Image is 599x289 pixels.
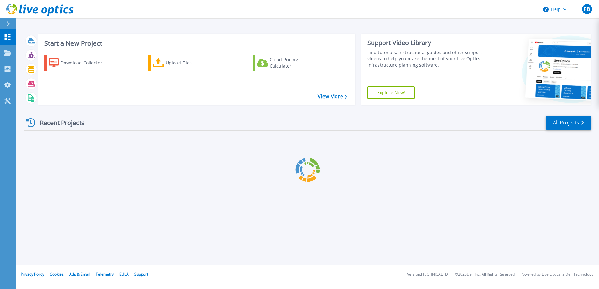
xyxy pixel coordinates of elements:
h3: Start a New Project [44,40,347,47]
a: Download Collector [44,55,114,71]
li: © 2025 Dell Inc. All Rights Reserved [455,272,515,276]
div: Recent Projects [24,115,93,130]
div: Upload Files [166,57,216,69]
a: Privacy Policy [21,271,44,277]
div: Find tutorials, instructional guides and other support videos to help you make the most of your L... [367,49,485,68]
a: View More [318,94,347,99]
a: Telemetry [96,271,114,277]
a: Upload Files [148,55,218,71]
a: Cookies [50,271,64,277]
a: Support [134,271,148,277]
span: PB [584,7,590,12]
div: Cloud Pricing Calculator [270,57,320,69]
a: EULA [119,271,129,277]
a: Cloud Pricing Calculator [253,55,322,71]
a: All Projects [546,116,591,130]
a: Explore Now! [367,86,415,99]
a: Ads & Email [69,271,90,277]
div: Download Collector [60,57,111,69]
li: Version: [TECHNICAL_ID] [407,272,449,276]
div: Support Video Library [367,39,485,47]
li: Powered by Live Optics, a Dell Technology [520,272,593,276]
